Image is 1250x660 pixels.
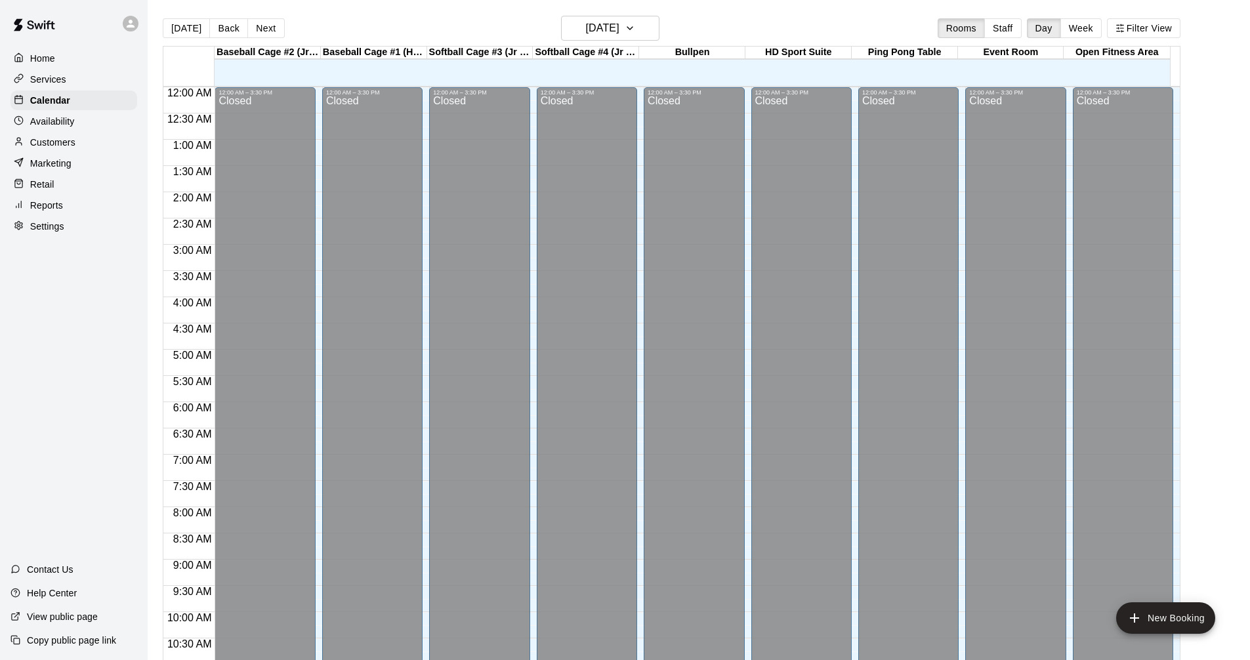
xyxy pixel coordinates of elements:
[639,47,745,59] div: Bullpen
[30,94,70,107] p: Calendar
[30,115,75,128] p: Availability
[10,175,137,194] a: Retail
[30,157,72,170] p: Marketing
[321,47,427,59] div: Baseball Cage #1 (Hack Attack)
[969,89,1062,96] div: 12:00 AM – 3:30 PM
[247,18,284,38] button: Next
[170,192,215,203] span: 2:00 AM
[27,634,116,647] p: Copy public page link
[170,481,215,492] span: 7:30 AM
[10,133,137,152] a: Customers
[10,112,137,131] a: Availability
[170,218,215,230] span: 2:30 AM
[561,16,659,41] button: [DATE]
[170,507,215,518] span: 8:00 AM
[30,136,75,149] p: Customers
[1077,89,1169,96] div: 12:00 AM – 3:30 PM
[170,428,215,440] span: 6:30 AM
[27,563,73,576] p: Contact Us
[170,533,215,545] span: 8:30 AM
[10,217,137,236] a: Settings
[1027,18,1061,38] button: Day
[958,47,1064,59] div: Event Room
[170,586,215,597] span: 9:30 AM
[1116,602,1215,634] button: add
[170,166,215,177] span: 1:30 AM
[219,89,311,96] div: 12:00 AM – 3:30 PM
[938,18,985,38] button: Rooms
[433,89,526,96] div: 12:00 AM – 3:30 PM
[209,18,248,38] button: Back
[170,323,215,335] span: 4:30 AM
[541,89,633,96] div: 12:00 AM – 3:30 PM
[170,402,215,413] span: 6:00 AM
[427,47,533,59] div: Softball Cage #3 (Jr Hack Attack)
[984,18,1022,38] button: Staff
[648,89,740,96] div: 12:00 AM – 3:30 PM
[30,52,55,65] p: Home
[27,587,77,600] p: Help Center
[30,220,64,233] p: Settings
[1060,18,1102,38] button: Week
[10,154,137,173] a: Marketing
[170,350,215,361] span: 5:00 AM
[163,18,210,38] button: [DATE]
[852,47,958,59] div: Ping Pong Table
[30,199,63,212] p: Reports
[862,89,955,96] div: 12:00 AM – 3:30 PM
[164,612,215,623] span: 10:00 AM
[170,140,215,151] span: 1:00 AM
[745,47,852,59] div: HD Sport Suite
[164,113,215,125] span: 12:30 AM
[755,89,848,96] div: 12:00 AM – 3:30 PM
[1107,18,1180,38] button: Filter View
[10,196,137,215] a: Reports
[1064,47,1170,59] div: Open Fitness Area
[164,638,215,650] span: 10:30 AM
[170,271,215,282] span: 3:30 AM
[10,70,137,89] a: Services
[30,73,66,86] p: Services
[170,455,215,466] span: 7:00 AM
[533,47,639,59] div: Softball Cage #4 (Jr Hack Attack)
[27,610,98,623] p: View public page
[10,49,137,68] a: Home
[164,87,215,98] span: 12:00 AM
[586,19,619,37] h6: [DATE]
[10,91,137,110] a: Calendar
[215,47,321,59] div: Baseball Cage #2 (Jr Hack Attack)
[170,297,215,308] span: 4:00 AM
[326,89,419,96] div: 12:00 AM – 3:30 PM
[30,178,54,191] p: Retail
[170,560,215,571] span: 9:00 AM
[170,376,215,387] span: 5:30 AM
[170,245,215,256] span: 3:00 AM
